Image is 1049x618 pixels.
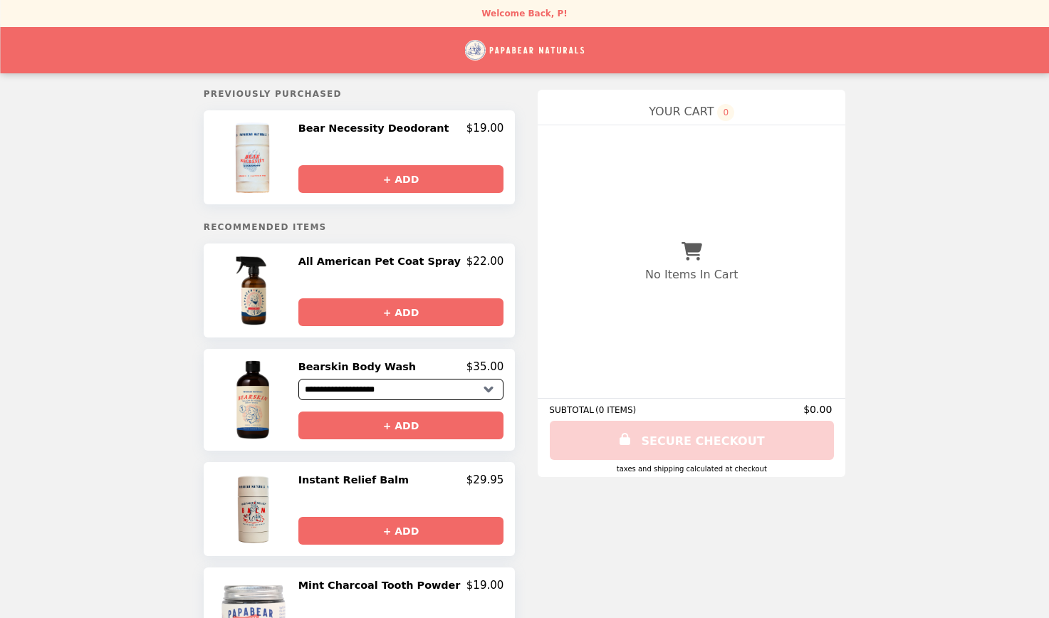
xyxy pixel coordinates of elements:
[234,122,276,193] img: Bear Necessity Deodorant
[465,36,585,65] img: Brand Logo
[298,122,455,135] h2: Bear Necessity Deodorant
[298,255,466,268] h2: All American Pet Coat Spray
[298,360,422,373] h2: Bearskin Body Wash
[298,165,504,193] button: + ADD
[466,360,504,373] p: $35.00
[466,579,504,592] p: $19.00
[645,268,738,281] p: No Items In Cart
[717,104,734,121] span: 0
[234,360,276,439] img: Bearskin Body Wash
[481,9,568,19] p: Welcome Back, P!
[236,473,274,545] img: Instant Relief Balm
[649,105,714,118] span: YOUR CART
[549,465,834,473] div: Taxes and Shipping calculated at checkout
[204,89,516,99] h5: Previously Purchased
[549,405,595,415] span: SUBTOTAL
[466,122,504,135] p: $19.00
[298,473,414,486] h2: Instant Relief Balm
[298,298,504,326] button: + ADD
[298,517,504,545] button: + ADD
[204,222,516,232] h5: Recommended Items
[595,405,636,415] span: ( 0 ITEMS )
[298,412,504,439] button: + ADD
[298,579,466,592] h2: Mint Charcoal Tooth Powder
[466,473,504,486] p: $29.95
[298,379,504,400] select: Select a product variant
[803,404,834,415] span: $0.00
[224,255,285,326] img: All American Pet Coat Spray
[466,255,504,268] p: $22.00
